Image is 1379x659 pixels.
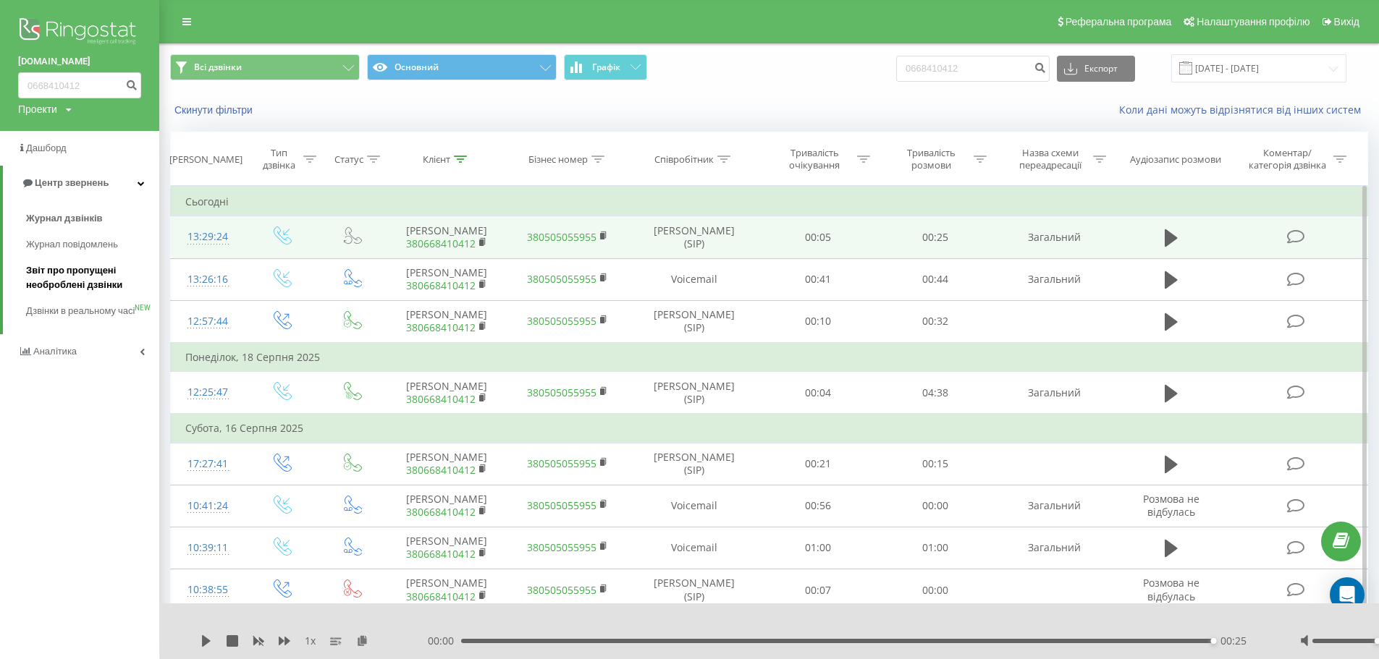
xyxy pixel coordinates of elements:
td: [PERSON_NAME] (SIP) [628,569,759,611]
div: 10:38:55 [185,576,231,604]
a: 380668410412 [406,463,476,477]
td: 00:41 [759,258,876,300]
td: 00:07 [759,569,876,611]
span: Вихід [1334,16,1359,27]
span: Журнал дзвінків [26,211,103,226]
img: Ringostat logo [18,14,141,51]
td: Загальний [993,527,1115,569]
a: 380505055955 [527,386,596,399]
a: 380668410412 [406,237,476,250]
div: Статус [334,153,363,166]
td: 04:38 [877,372,993,414]
span: Розмова не відбулась [1143,492,1199,519]
div: Бізнес номер [528,153,588,166]
div: Accessibility label [1210,638,1216,644]
td: Voicemail [628,485,759,527]
td: 00:05 [759,216,876,258]
td: [PERSON_NAME] (SIP) [628,300,759,343]
td: [PERSON_NAME] [386,300,507,343]
span: 1 x [305,634,316,648]
a: Журнал повідомлень [26,231,159,258]
div: Співробітник [654,153,714,166]
td: Voicemail [628,258,759,300]
td: 00:56 [759,485,876,527]
td: [PERSON_NAME] [386,569,507,611]
a: 380505055955 [527,540,596,554]
span: Звіт про пропущені необроблені дзвінки [26,263,152,292]
div: 13:26:16 [185,265,231,294]
div: Тривалість очікування [776,147,853,171]
div: Аудіозапис розмови [1130,153,1221,166]
a: 380668410412 [406,279,476,292]
div: Проекти [18,102,57,116]
a: 380668410412 [406,590,476,603]
td: Загальний [993,258,1115,300]
td: Загальний [993,216,1115,258]
td: 00:15 [877,443,993,485]
td: 00:10 [759,300,876,343]
a: 380668410412 [406,505,476,519]
div: Тип дзвінка [258,147,300,171]
td: Voicemail [628,527,759,569]
td: Субота, 16 Серпня 2025 [171,414,1368,443]
div: [PERSON_NAME] [169,153,243,166]
div: 10:41:24 [185,492,231,520]
input: Пошук за номером [18,72,141,98]
td: [PERSON_NAME] [386,527,507,569]
span: 00:25 [1220,634,1247,648]
td: [PERSON_NAME] [386,258,507,300]
div: 12:25:47 [185,378,231,407]
a: 380505055955 [527,583,596,597]
a: 380668410412 [406,547,476,561]
td: 01:00 [877,527,993,569]
div: 13:29:24 [185,223,231,251]
div: 17:27:41 [185,450,231,478]
a: Коли дані можуть відрізнятися вiд інших систем [1119,103,1368,116]
button: Скинути фільтри [170,103,260,116]
td: [PERSON_NAME] [386,443,507,485]
div: Назва схеми переадресації [1012,147,1089,171]
td: 00:32 [877,300,993,343]
span: Дашборд [26,143,67,153]
span: Всі дзвінки [194,61,242,73]
td: Сьогодні [171,187,1368,216]
td: 01:00 [759,527,876,569]
span: Аналiтика [33,346,77,357]
td: 00:44 [877,258,993,300]
td: Загальний [993,372,1115,414]
span: Розмова не відбулась [1143,576,1199,603]
td: 00:25 [877,216,993,258]
div: 12:57:44 [185,307,231,336]
a: Звіт про пропущені необроблені дзвінки [26,258,159,298]
span: Центр звернень [35,177,109,188]
button: Експорт [1057,56,1135,82]
a: 380505055955 [527,314,596,328]
a: 380668410412 [406,320,476,334]
a: 380505055955 [527,498,596,512]
div: Коментар/категорія дзвінка [1245,147,1330,171]
td: 00:00 [877,485,993,527]
span: Журнал повідомлень [26,237,118,252]
td: [PERSON_NAME] [386,216,507,258]
span: 00:00 [428,634,461,648]
a: 380505055955 [527,456,596,470]
a: 380668410412 [406,392,476,406]
td: 00:00 [877,569,993,611]
button: Графік [564,54,647,80]
td: [PERSON_NAME] (SIP) [628,443,759,485]
div: Клієнт [423,153,450,166]
span: Дзвінки в реальному часі [26,304,135,318]
a: [DOMAIN_NAME] [18,54,141,69]
td: Загальний [993,485,1115,527]
button: Всі дзвінки [170,54,360,80]
a: 380505055955 [527,272,596,286]
td: [PERSON_NAME] (SIP) [628,216,759,258]
a: Центр звернень [3,166,159,200]
td: [PERSON_NAME] [386,485,507,527]
div: Open Intercom Messenger [1330,577,1365,612]
td: [PERSON_NAME] [386,372,507,414]
a: 380505055955 [527,230,596,244]
div: Тривалість розмови [893,147,970,171]
span: Реферальна програма [1066,16,1172,27]
a: Дзвінки в реальному часіNEW [26,298,159,324]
